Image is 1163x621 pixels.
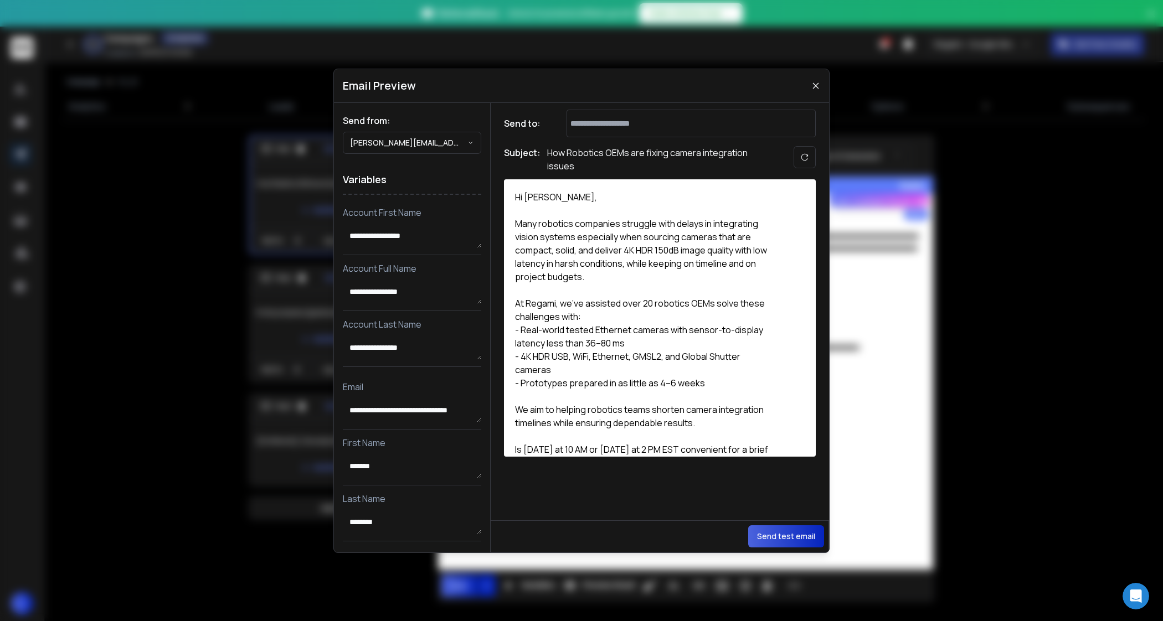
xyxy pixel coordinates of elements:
p: Email [343,380,481,394]
p: Last Name [343,492,481,505]
button: Send test email [748,525,824,547]
h1: Variables [343,165,481,195]
h1: Email Preview [343,78,416,94]
p: [PERSON_NAME][EMAIL_ADDRESS][DOMAIN_NAME] [350,137,467,148]
h1: Send to: [504,117,548,130]
p: Account First Name [343,206,481,219]
div: Hi [PERSON_NAME], Many robotics companies struggle with delays in integrating vision systems espe... [504,179,781,457]
p: How Robotics OEMs are fixing camera integration issues [547,146,769,173]
h1: Send from: [343,114,481,127]
h1: Subject: [504,146,541,173]
p: Account Last Name [343,318,481,331]
p: First Name [343,436,481,449]
iframe: Intercom live chat [1123,583,1149,609]
p: Account Full Name [343,262,481,275]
